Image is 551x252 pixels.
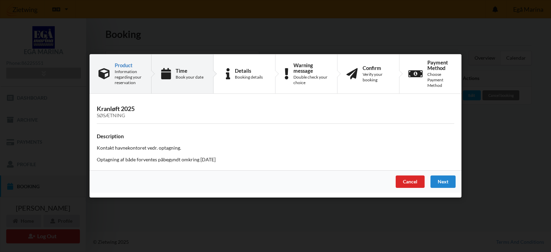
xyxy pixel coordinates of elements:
div: Payment Method [427,60,453,71]
div: Warning message [293,62,328,73]
div: Choose Payment Method [427,72,453,88]
div: Booking details [235,74,263,80]
div: Details [235,68,263,73]
div: Søsætning [97,113,454,119]
div: Time [176,68,204,73]
p: Kontakt havnekontoret vedr. optagning. [97,145,454,152]
h4: Description [97,133,454,140]
div: Verify your booking [363,72,390,83]
div: Double check your choice [293,74,328,85]
div: Information regarding your reservation [115,69,142,85]
h3: Kranløft 2025 [97,105,454,119]
div: Book your date [176,74,204,80]
div: Product [115,62,142,68]
div: Cancel [396,176,425,188]
div: Next [430,176,456,188]
p: Optagning af både forventes påbegyndt omkring [DATE] [97,157,454,163]
div: Confirm [363,65,390,71]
